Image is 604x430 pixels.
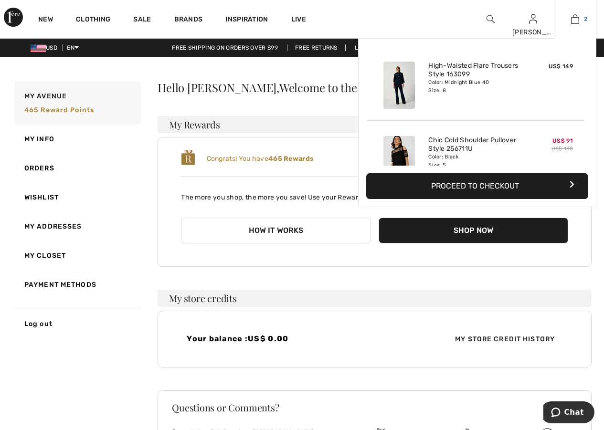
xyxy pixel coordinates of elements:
span: US$ 0.00 [248,334,288,343]
button: Proceed to Checkout [366,173,588,199]
img: search the website [487,13,495,25]
h4: Your balance : [187,334,369,343]
span: My Store Credit History [447,334,562,344]
span: Congrats! You have [207,155,314,163]
a: High-Waisted Flare Trousers Style 163099 [428,62,522,79]
span: My Avenue [24,91,67,101]
p: The more you shop, the more you save! Use your Rewards to claim your free pieces! [181,185,568,202]
a: Clothing [76,15,110,25]
a: 2 [554,13,596,25]
button: Shop Now [379,218,568,243]
img: My Info [529,13,537,25]
a: My Info [12,125,141,154]
b: 465 Rewards [268,155,314,163]
img: 1ère Avenue [4,8,23,27]
img: Chic Cold Shoulder Pullover Style 256711U [383,136,415,183]
img: loyalty_logo_r.svg [181,149,195,166]
iframe: Opens a widget where you can chat to one of our agents [543,401,594,425]
span: EN [67,44,79,51]
div: Hello [PERSON_NAME], [158,82,592,93]
a: Payment Methods [12,270,141,299]
span: Welcome to the Avenue! [279,82,399,93]
div: Color: Midnight Blue 40 Size: 8 [428,79,522,94]
div: Color: Black Size: S [428,153,522,168]
h3: My Rewards [158,116,592,133]
a: My Addresses [12,212,141,241]
button: How it works [181,218,371,243]
span: US$ 91 [552,137,573,144]
a: Chic Cold Shoulder Pullover Style 256711U [428,136,522,153]
a: Log out [12,309,141,338]
span: 465 Reward points [24,106,94,114]
s: US$ 130 [551,146,573,152]
img: High-Waisted Flare Trousers Style 163099 [383,62,415,109]
span: 2 [584,15,587,23]
span: US$ 149 [549,63,573,70]
a: Brands [174,15,203,25]
img: My Bag [571,13,579,25]
span: USD [31,44,61,51]
a: Orders [12,154,141,183]
a: My Closet [12,241,141,270]
a: Wishlist [12,183,141,212]
a: New [38,15,53,25]
a: Lowest Price Guarantee [347,44,440,51]
a: Sign In [529,14,537,23]
h3: My store credits [158,290,592,307]
a: Live [291,14,306,24]
a: Free shipping on orders over $99 [164,44,286,51]
span: Inspiration [225,15,268,25]
div: [PERSON_NAME] [512,27,554,37]
a: Sale [133,15,151,25]
img: US Dollar [31,44,46,52]
a: Free Returns [287,44,346,51]
h3: Questions or Comments? [172,403,577,412]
